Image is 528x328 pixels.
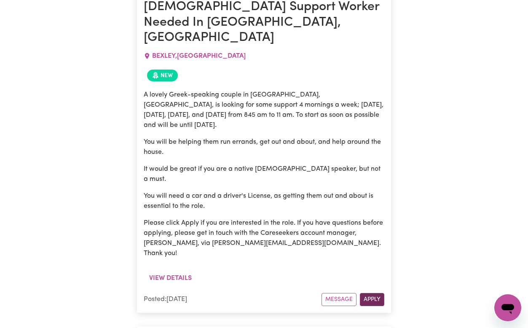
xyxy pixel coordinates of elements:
iframe: Button to launch messaging window [494,294,521,321]
span: Job posted within the last 30 days [147,70,178,81]
button: Apply for this job [360,293,384,306]
div: Posted: [DATE] [144,294,322,304]
button: View details [144,270,197,286]
p: You will be helping them run errands, get out and about, and help around the house. [144,137,384,157]
button: Message [322,293,356,306]
p: Please click Apply if you are interested in the role. If you have questions before applying, plea... [144,218,384,258]
p: A lovely Greek-speaking couple in [GEOGRAPHIC_DATA], [GEOGRAPHIC_DATA], is looking for some suppo... [144,90,384,130]
span: BEXLEY , [GEOGRAPHIC_DATA] [152,53,246,59]
p: You will need a car and a driver's License, as getting them out and about is essential to the role. [144,191,384,211]
p: It would be great if you are a native [DEMOGRAPHIC_DATA] speaker, but not a must. [144,164,384,184]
